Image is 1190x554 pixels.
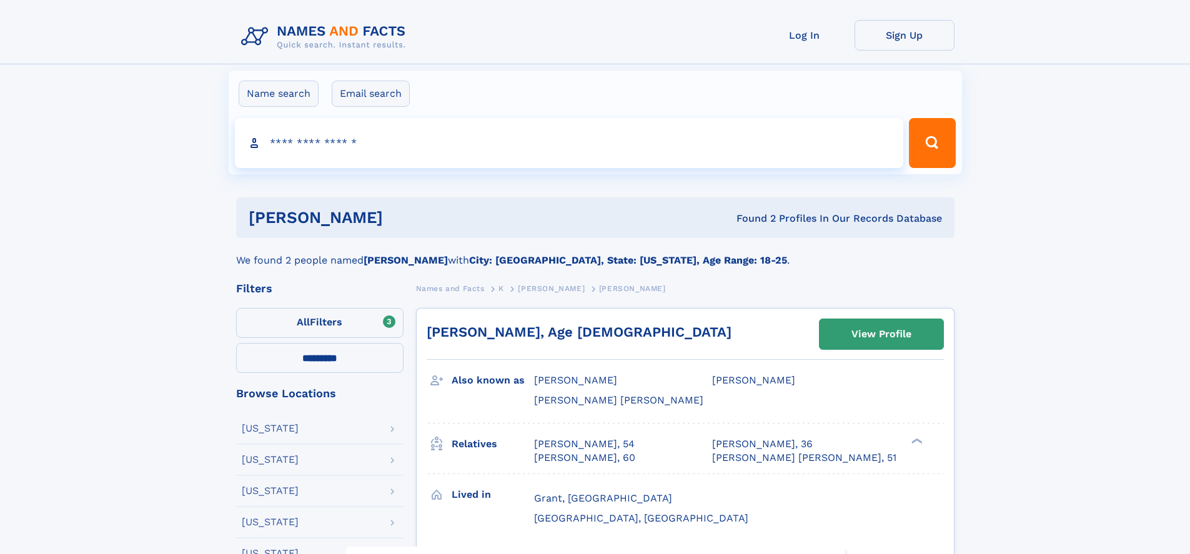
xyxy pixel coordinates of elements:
[236,20,416,54] img: Logo Names and Facts
[236,308,404,338] label: Filters
[518,284,585,293] span: [PERSON_NAME]
[534,492,672,504] span: Grant, [GEOGRAPHIC_DATA]
[755,20,855,51] a: Log In
[599,284,666,293] span: [PERSON_NAME]
[712,374,795,386] span: [PERSON_NAME]
[820,319,943,349] a: View Profile
[498,280,504,296] a: K
[534,512,748,524] span: [GEOGRAPHIC_DATA], [GEOGRAPHIC_DATA]
[427,324,731,340] a: [PERSON_NAME], Age [DEMOGRAPHIC_DATA]
[534,374,617,386] span: [PERSON_NAME]
[452,433,534,455] h3: Relatives
[855,20,954,51] a: Sign Up
[297,316,310,328] span: All
[469,254,787,266] b: City: [GEOGRAPHIC_DATA], State: [US_STATE], Age Range: 18-25
[498,284,504,293] span: K
[236,283,404,294] div: Filters
[560,212,942,225] div: Found 2 Profiles In Our Records Database
[452,484,534,505] h3: Lived in
[242,423,299,433] div: [US_STATE]
[534,437,635,451] a: [PERSON_NAME], 54
[534,451,635,465] a: [PERSON_NAME], 60
[712,437,813,451] a: [PERSON_NAME], 36
[236,388,404,399] div: Browse Locations
[242,486,299,496] div: [US_STATE]
[909,118,955,168] button: Search Button
[416,280,485,296] a: Names and Facts
[242,517,299,527] div: [US_STATE]
[242,455,299,465] div: [US_STATE]
[236,238,954,268] div: We found 2 people named with .
[235,118,904,168] input: search input
[712,451,896,465] a: [PERSON_NAME] [PERSON_NAME], 51
[518,280,585,296] a: [PERSON_NAME]
[534,394,703,406] span: [PERSON_NAME] [PERSON_NAME]
[364,254,448,266] b: [PERSON_NAME]
[908,437,923,445] div: ❯
[332,81,410,107] label: Email search
[452,370,534,391] h3: Also known as
[851,320,911,349] div: View Profile
[239,81,319,107] label: Name search
[249,210,560,225] h1: [PERSON_NAME]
